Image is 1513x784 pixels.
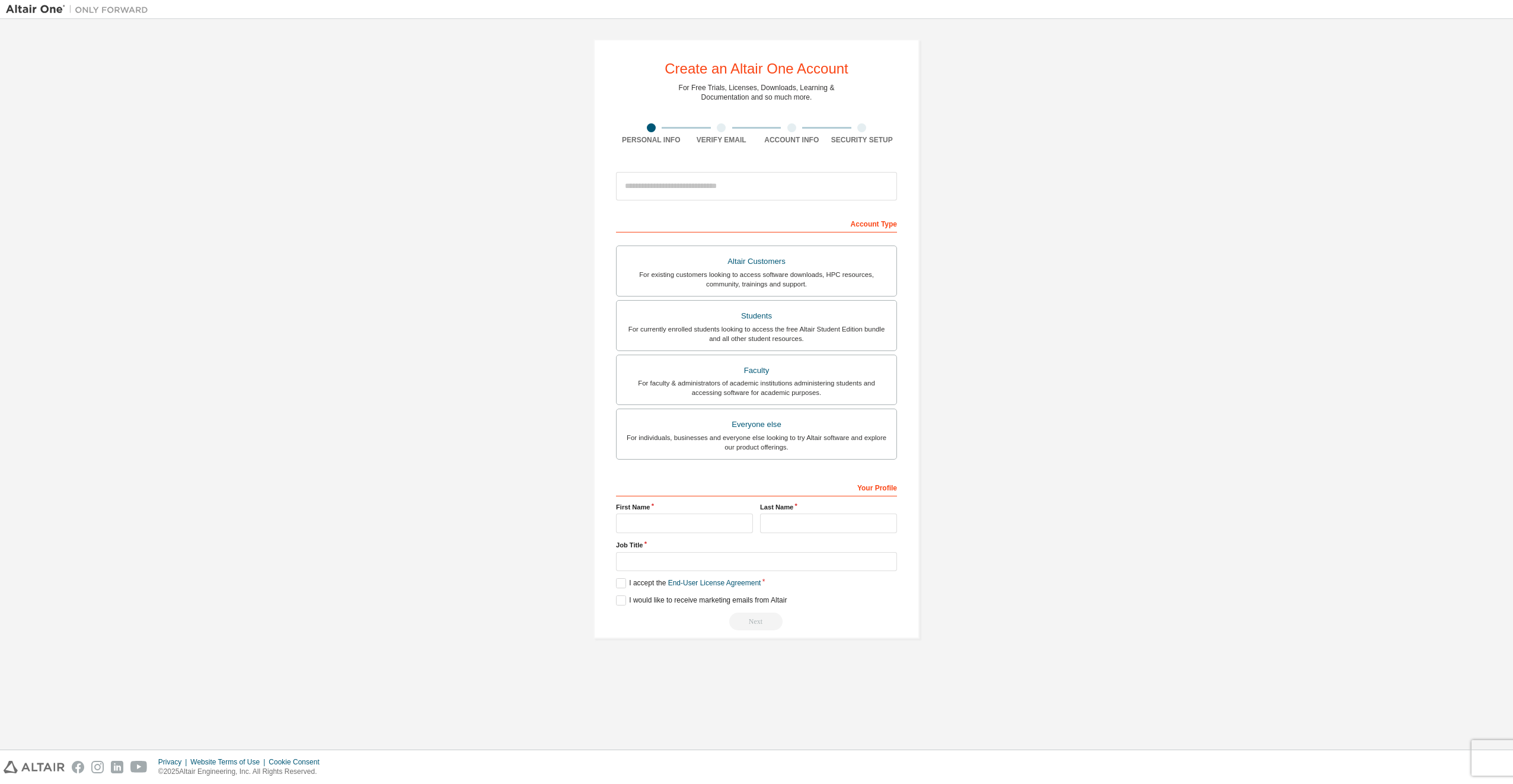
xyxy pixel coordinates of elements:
[616,613,897,630] div: Read and acccept EULA to continue
[616,135,687,145] div: Personal Info
[624,253,889,270] div: Altair Customers
[624,433,889,452] div: For individuals, businesses and everyone else looking to try Altair software and explore our prod...
[111,761,123,773] img: linkedin.svg
[616,477,897,496] div: Your Profile
[665,62,848,76] div: Create an Altair One Account
[6,4,154,15] img: Altair One
[190,757,269,767] div: Website Terms of Use
[624,416,889,433] div: Everyone else
[624,362,889,379] div: Faculty
[158,757,190,767] div: Privacy
[624,378,889,397] div: For faculty & administrators of academic institutions administering students and accessing softwa...
[72,761,84,773] img: facebook.svg
[616,595,787,605] label: I would like to receive marketing emails from Altair
[269,757,326,767] div: Cookie Consent
[687,135,757,145] div: Verify Email
[616,578,761,588] label: I accept the
[827,135,898,145] div: Security Setup
[130,761,148,773] img: youtube.svg
[756,135,827,145] div: Account Info
[679,83,835,102] div: For Free Trials, Licenses, Downloads, Learning & Documentation and so much more.
[4,761,65,773] img: altair_logo.svg
[624,324,889,343] div: For currently enrolled students looking to access the free Altair Student Edition bundle and all ...
[616,540,897,550] label: Job Title
[760,502,897,512] label: Last Name
[616,502,753,512] label: First Name
[668,579,761,587] a: End-User License Agreement
[624,270,889,289] div: For existing customers looking to access software downloads, HPC resources, community, trainings ...
[91,761,104,773] img: instagram.svg
[158,767,327,777] p: © 2025 Altair Engineering, Inc. All Rights Reserved.
[616,213,897,232] div: Account Type
[624,308,889,324] div: Students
